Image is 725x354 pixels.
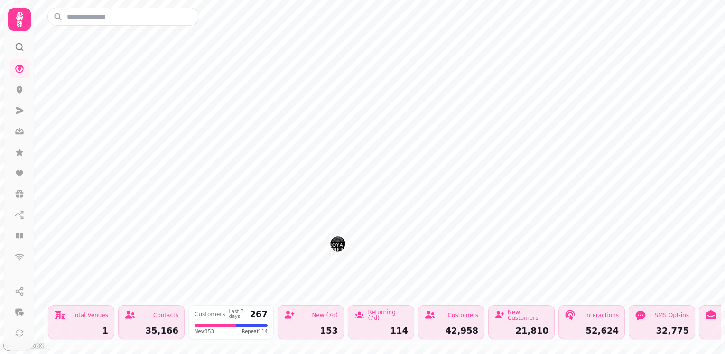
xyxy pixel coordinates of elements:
[368,309,408,321] div: Returning (7d)
[494,326,548,335] div: 21,810
[354,326,408,335] div: 114
[284,326,338,335] div: 153
[124,326,178,335] div: 35,166
[585,312,619,318] div: Interactions
[424,326,478,335] div: 42,958
[654,312,689,318] div: SMS Opt-ins
[54,326,108,335] div: 1
[3,340,45,351] a: Mapbox logo
[635,326,689,335] div: 32,775
[195,311,225,317] div: Customers
[73,312,108,318] div: Total Venues
[242,328,268,335] span: Repeat 114
[250,310,268,318] div: 267
[447,312,478,318] div: Customers
[312,312,338,318] div: New (7d)
[229,309,246,319] div: Last 7 days
[330,236,345,252] button: Royal Pier - FREE WiFi
[330,236,345,254] div: Map marker
[508,309,548,321] div: New Customers
[195,328,214,335] span: New 153
[153,312,178,318] div: Contacts
[565,326,619,335] div: 52,624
